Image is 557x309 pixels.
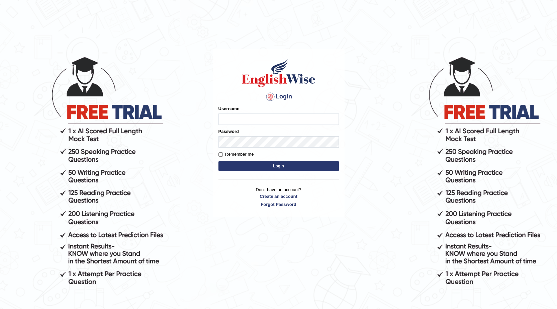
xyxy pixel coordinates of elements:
[218,128,239,135] label: Password
[218,193,339,200] a: Create an account
[218,201,339,208] a: Forgot Password
[218,161,339,171] button: Login
[218,186,339,207] p: Don't have an account?
[241,58,317,88] img: Logo of English Wise sign in for intelligent practice with AI
[218,105,240,112] label: Username
[218,151,254,158] label: Remember me
[218,152,223,157] input: Remember me
[218,91,339,102] h4: Login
